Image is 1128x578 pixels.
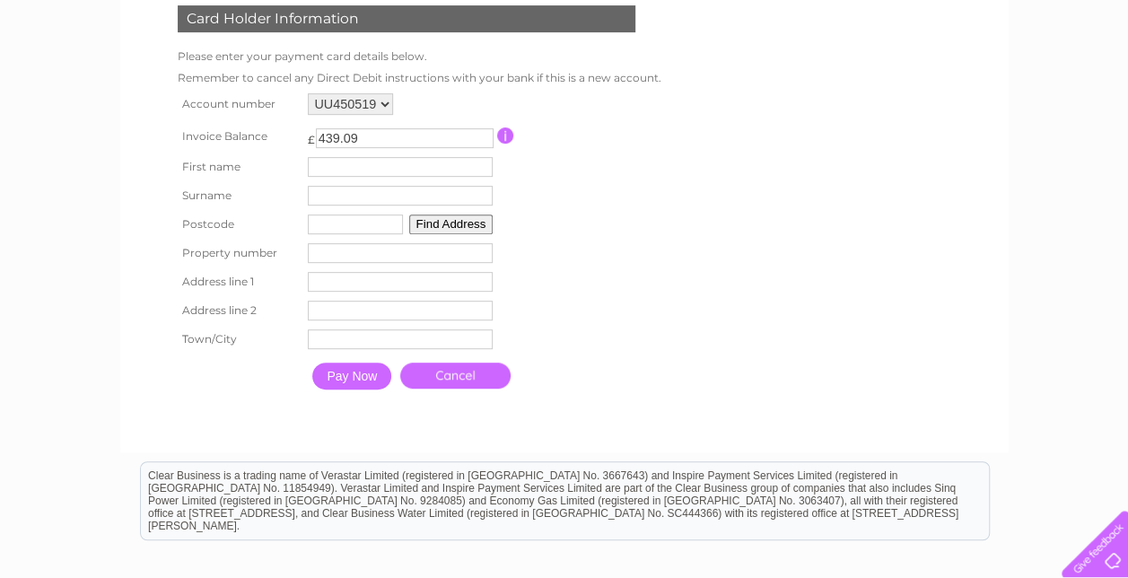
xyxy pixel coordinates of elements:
[857,76,896,90] a: Energy
[308,124,315,146] td: £
[972,76,998,90] a: Blog
[312,363,391,390] input: Pay Now
[907,76,961,90] a: Telecoms
[39,47,131,101] img: logo.png
[409,215,494,234] button: Find Address
[173,153,304,181] th: First name
[812,76,846,90] a: Water
[178,5,635,32] div: Card Holder Information
[1009,76,1053,90] a: Contact
[173,89,304,119] th: Account number
[497,127,514,144] input: Information
[141,10,989,87] div: Clear Business is a trading name of Verastar Limited (registered in [GEOGRAPHIC_DATA] No. 3667643...
[1069,76,1111,90] a: Log out
[173,46,666,67] td: Please enter your payment card details below.
[173,296,304,325] th: Address line 2
[173,181,304,210] th: Surname
[173,239,304,267] th: Property number
[173,210,304,239] th: Postcode
[173,325,304,354] th: Town/City
[400,363,511,389] a: Cancel
[173,267,304,296] th: Address line 1
[790,9,914,31] a: 0333 014 3131
[173,119,304,153] th: Invoice Balance
[173,67,666,89] td: Remember to cancel any Direct Debit instructions with your bank if this is a new account.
